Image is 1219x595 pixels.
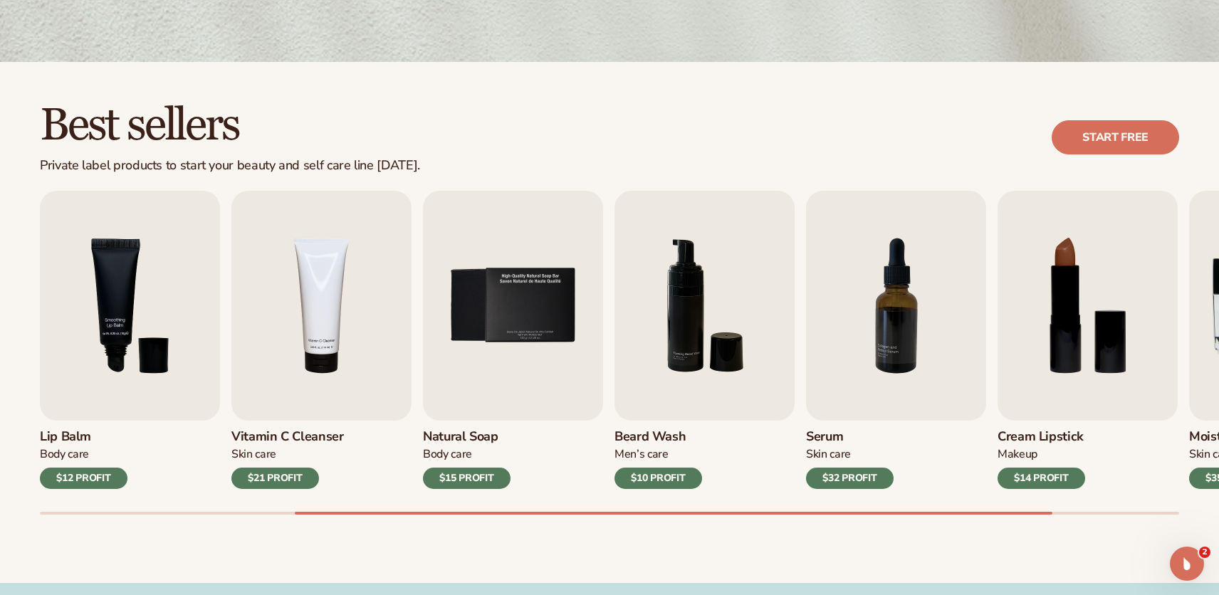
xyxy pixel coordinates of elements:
[998,468,1085,489] div: $14 PROFIT
[614,468,702,489] div: $10 PROFIT
[1199,547,1210,558] span: 2
[423,429,511,445] h3: Natural Soap
[614,191,795,489] a: 6 / 9
[40,158,420,174] div: Private label products to start your beauty and self care line [DATE].
[40,191,220,489] a: 3 / 9
[231,429,344,445] h3: Vitamin C Cleanser
[998,191,1178,489] a: 8 / 9
[806,447,894,462] div: Skin Care
[1052,120,1179,154] a: Start free
[806,191,986,489] a: 7 / 9
[998,429,1085,445] h3: Cream Lipstick
[423,447,511,462] div: Body Care
[40,447,127,462] div: Body Care
[231,191,412,489] a: 4 / 9
[614,447,702,462] div: Men’s Care
[40,429,127,445] h3: Lip Balm
[40,102,420,149] h2: Best sellers
[614,429,702,445] h3: Beard Wash
[998,447,1085,462] div: Makeup
[423,191,603,489] a: 5 / 9
[806,468,894,489] div: $32 PROFIT
[423,468,511,489] div: $15 PROFIT
[1170,547,1204,581] iframe: Intercom live chat
[40,468,127,489] div: $12 PROFIT
[231,468,319,489] div: $21 PROFIT
[806,429,894,445] h3: Serum
[231,447,344,462] div: Skin Care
